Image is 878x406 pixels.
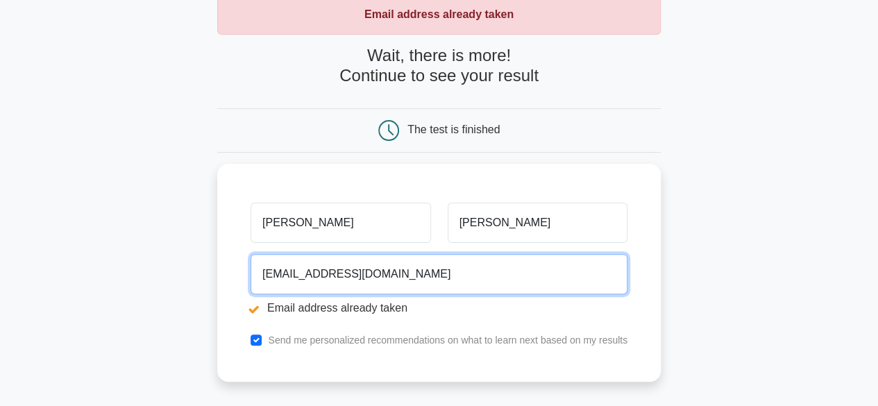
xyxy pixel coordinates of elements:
input: Email [251,254,627,294]
input: Last name [448,203,627,243]
strong: Email address already taken [364,8,514,20]
label: Send me personalized recommendations on what to learn next based on my results [268,335,627,346]
li: Email address already taken [251,300,627,316]
input: First name [251,203,430,243]
h4: Wait, there is more! Continue to see your result [217,46,661,86]
div: The test is finished [407,124,500,135]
